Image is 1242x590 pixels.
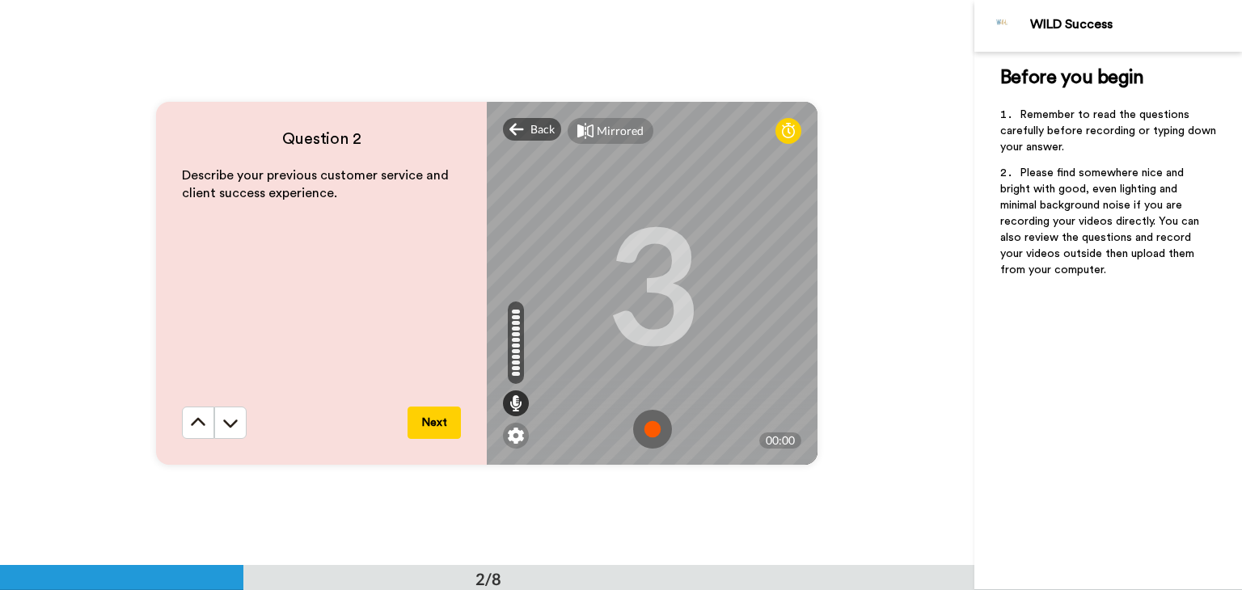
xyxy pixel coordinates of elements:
img: Profile Image [983,6,1022,45]
span: Back [530,121,555,137]
span: Describe your previous customer service and client success experience. [182,169,452,200]
div: WILD Success [1030,17,1241,32]
div: Mirrored [597,123,644,139]
span: Remember to read the questions carefully before recording or typing down your answer. [1000,109,1219,153]
img: ic_record_start.svg [633,410,672,449]
div: 00:00 [759,432,801,449]
div: Back [503,118,561,141]
h4: Question 2 [182,128,461,150]
span: Please find somewhere nice and bright with good, even lighting and minimal background noise if yo... [1000,167,1202,276]
img: ic_gear.svg [508,428,524,444]
span: Before you begin [1000,68,1143,87]
div: 2/8 [450,567,527,590]
button: Next [408,407,461,439]
div: 3 [606,222,699,343]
